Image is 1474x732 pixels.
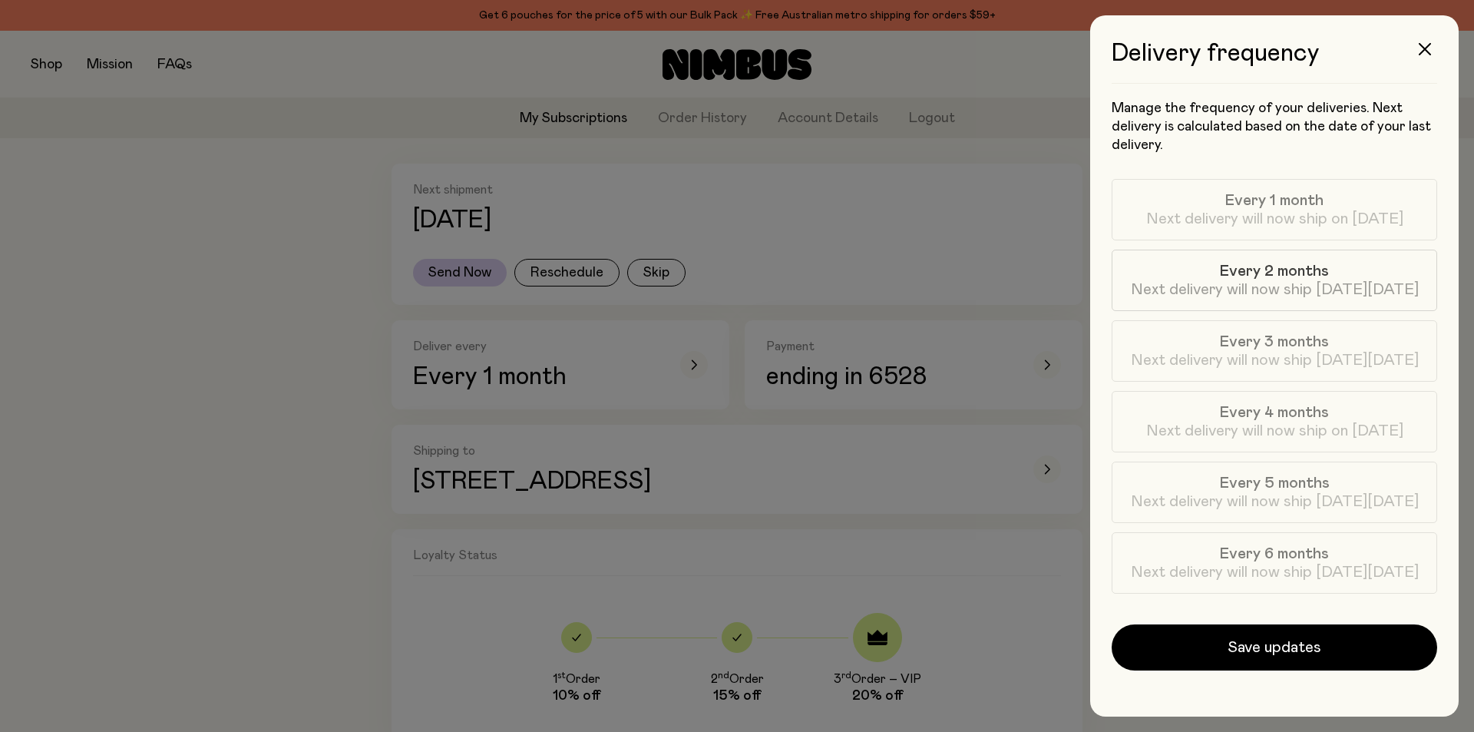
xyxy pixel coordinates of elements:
[1146,422,1403,440] span: Next delivery will now ship on [DATE]
[1112,624,1437,671] button: Save updates
[1112,40,1437,84] h3: Delivery frequency
[1220,262,1329,280] span: Every 2 months
[1225,191,1324,210] span: Every 1 month
[1220,403,1329,422] span: Every 4 months
[1228,637,1321,658] span: Save updates
[1131,563,1419,581] span: Next delivery will now ship [DATE][DATE]
[1220,545,1329,563] span: Every 6 months
[1131,492,1419,511] span: Next delivery will now ship [DATE][DATE]
[1112,99,1437,154] p: Manage the frequency of your deliveries. Next delivery is calculated based on the date of your la...
[1220,333,1329,351] span: Every 3 months
[1131,280,1419,299] span: Next delivery will now ship [DATE][DATE]
[1146,210,1403,228] span: Next delivery will now ship on [DATE]
[1220,474,1330,492] span: Every 5 months
[1131,351,1419,369] span: Next delivery will now ship [DATE][DATE]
